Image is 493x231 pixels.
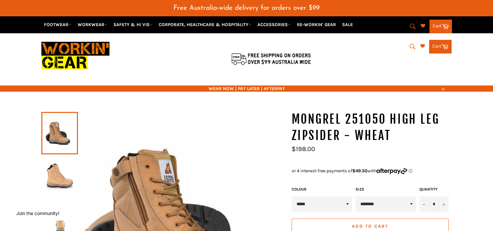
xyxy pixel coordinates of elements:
[352,223,388,229] span: Add to Cart
[16,210,59,216] button: Join the community!
[41,19,74,30] a: FOOTWEAR
[419,187,449,192] label: Quantity
[355,187,416,192] label: Size
[75,19,110,30] a: WORKWEAR
[41,85,452,92] span: WEAR NOW | PAY LATER | AFTERPAY
[45,159,75,195] img: MONGREL 251050 HIGH LEG ZIPSIDER - WHEAT - Workin' Gear
[294,19,339,30] a: RE-WORKIN' GEAR
[41,37,109,74] img: Workin Gear leaders in Workwear, Safety Boots, PPE, Uniforms. Australia's No.1 in Workwear
[429,20,452,33] a: Cart
[419,196,429,212] button: Reduce item quantity by one
[173,5,320,11] span: Free Australia-wide delivery for orders over $99
[292,145,315,153] span: $198.00
[156,19,254,30] a: CORPORATE, HEALTHCARE & HOSPITALITY
[439,196,449,212] button: Increase item quantity by one
[429,40,452,54] a: Cart
[230,52,312,66] img: Flat $9.95 shipping Australia wide
[111,19,155,30] a: SAFETY & HI VIS
[255,19,293,30] a: ACCESSORIES
[292,187,352,192] label: COLOUR
[292,111,452,144] h1: MONGREL 251050 HIGH LEG ZIPSIDER - WHEAT
[340,19,355,30] a: SALE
